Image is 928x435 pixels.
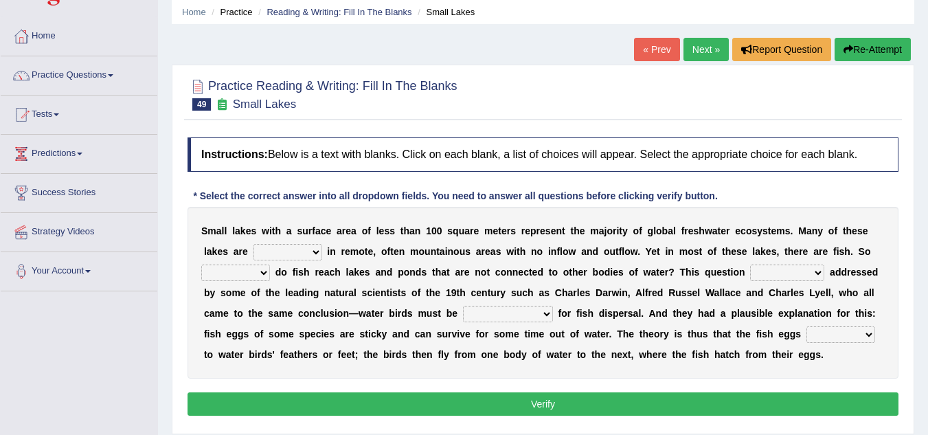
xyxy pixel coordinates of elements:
[337,225,342,236] b: a
[421,267,427,278] b: s
[362,225,368,236] b: o
[613,225,616,236] b: r
[379,225,385,236] b: e
[232,225,235,236] b: l
[598,267,604,278] b: o
[581,246,587,257] b: a
[387,246,391,257] b: f
[624,246,631,257] b: o
[583,267,587,278] b: r
[771,225,777,236] b: e
[345,246,350,257] b: e
[239,246,242,257] b: r
[607,225,613,236] b: o
[400,225,404,236] b: t
[746,225,752,236] b: o
[771,246,777,257] b: s
[321,225,326,236] b: c
[681,225,685,236] b: f
[619,246,622,257] b: f
[425,246,431,257] b: u
[381,267,387,278] b: n
[657,246,660,257] b: t
[207,225,216,236] b: m
[822,246,828,257] b: e
[351,225,357,236] b: a
[506,246,514,257] b: w
[665,267,668,278] b: r
[799,246,802,257] b: r
[517,246,520,257] b: t
[688,246,694,257] b: o
[312,225,315,236] b: f
[216,225,222,236] b: a
[217,246,223,257] b: e
[653,225,656,236] b: l
[705,225,712,236] b: w
[604,267,611,278] b: d
[593,267,599,278] b: b
[803,246,808,257] b: e
[436,246,440,257] b: t
[722,246,725,257] b: t
[537,246,543,257] b: o
[659,267,665,278] b: e
[315,267,318,278] b: r
[569,267,572,278] b: t
[298,267,304,278] b: s
[485,246,490,257] b: e
[536,225,540,236] b: r
[453,225,459,236] b: q
[859,246,865,257] b: S
[242,246,248,257] b: e
[330,246,336,257] b: n
[404,267,410,278] b: o
[518,267,523,278] b: e
[188,392,898,416] button: Verify
[766,246,771,257] b: e
[817,225,823,236] b: y
[453,246,460,257] b: o
[529,267,532,278] b: t
[446,267,450,278] b: t
[755,246,760,257] b: a
[324,267,330,278] b: a
[367,225,371,236] b: f
[464,225,470,236] b: a
[694,246,699,257] b: s
[545,225,551,236] b: s
[629,267,635,278] b: o
[556,246,560,257] b: f
[708,246,714,257] b: o
[435,267,442,278] b: h
[751,225,757,236] b: s
[327,246,330,257] b: i
[618,267,624,278] b: s
[834,225,837,236] b: f
[384,225,389,236] b: s
[633,225,640,236] b: o
[846,225,852,236] b: h
[639,225,642,236] b: f
[662,225,668,236] b: b
[295,267,298,278] b: i
[464,267,470,278] b: e
[375,267,381,278] b: a
[688,225,694,236] b: e
[569,246,576,257] b: w
[806,225,812,236] b: a
[326,225,331,236] b: e
[390,246,394,257] b: t
[721,225,726,236] b: e
[359,246,365,257] b: o
[732,38,831,61] button: Report Question
[684,225,688,236] b: r
[572,267,578,278] b: h
[293,267,296,278] b: f
[752,246,755,257] b: l
[714,246,717,257] b: f
[501,225,507,236] b: e
[387,267,393,278] b: d
[342,225,346,236] b: r
[656,225,662,236] b: o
